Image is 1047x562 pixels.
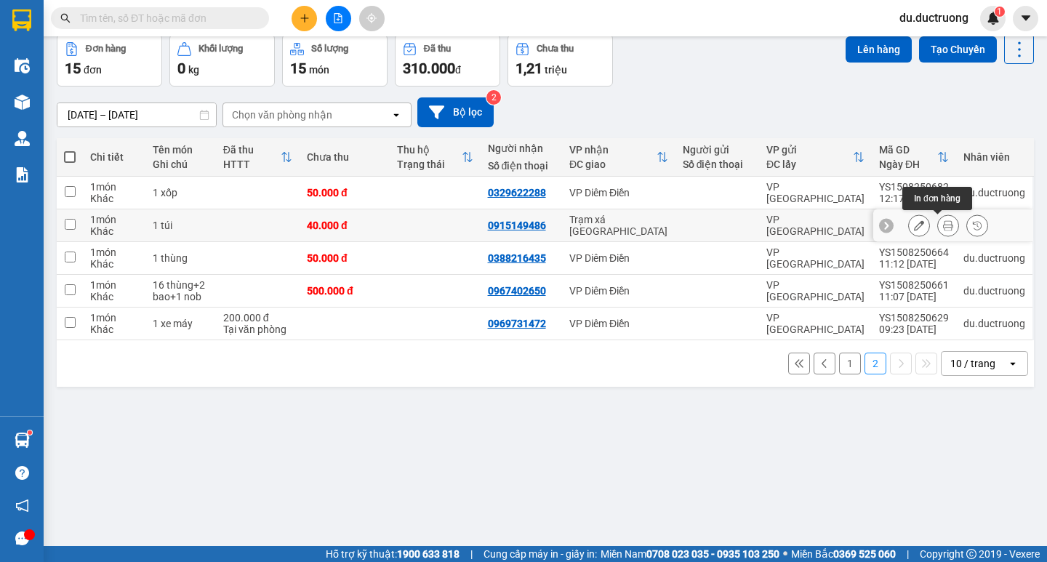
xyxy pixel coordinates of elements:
span: du.ductruong [888,9,980,27]
span: file-add [333,13,343,23]
div: 50.000 đ [307,187,382,198]
button: plus [292,6,317,31]
span: - [45,99,113,111]
div: Khác [90,291,138,302]
span: 0973208627 [49,99,113,111]
img: warehouse-icon [15,131,30,146]
span: kg [188,64,199,76]
div: Chưa thu [537,44,574,54]
div: 0969731472 [488,318,546,329]
span: | [907,546,909,562]
div: VP [GEOGRAPHIC_DATA] [766,181,865,204]
span: search [60,13,71,23]
img: warehouse-icon [15,58,30,73]
button: Đã thu310.000đ [395,34,500,87]
div: Khác [90,193,138,204]
span: triệu [545,64,567,76]
div: VP Diêm Điền [569,252,668,264]
div: Mã GD [879,144,937,156]
span: notification [15,499,29,513]
span: 15 [65,60,81,77]
button: Đơn hàng15đơn [57,34,162,87]
th: Toggle SortBy [759,138,872,177]
div: Trạm xá [GEOGRAPHIC_DATA] [569,214,668,237]
div: 50.000 đ [307,252,382,264]
button: caret-down [1013,6,1038,31]
div: Số lượng [311,44,348,54]
div: Đã thu [223,144,281,156]
div: HTTT [223,158,281,170]
sup: 2 [486,90,501,105]
div: 40.000 đ [307,220,382,231]
div: Ghi chú [153,158,209,170]
div: Số điện thoại [488,160,555,172]
div: 1 món [90,214,138,225]
button: Chưa thu1,21 triệu [508,34,613,87]
strong: 0708 023 035 - 0935 103 250 [646,548,779,560]
span: đơn [84,64,102,76]
span: 0 [177,60,185,77]
div: Trạng thái [397,158,461,170]
div: 0388216435 [488,252,546,264]
div: Khác [90,225,138,237]
button: Số lượng15món [282,34,388,87]
div: Khác [90,258,138,270]
span: 310.000 [403,60,455,77]
div: du.ductruong [963,252,1025,264]
strong: 0369 525 060 [833,548,896,560]
div: Sửa đơn hàng [908,214,930,236]
div: VP Diêm Điền [569,318,668,329]
div: Ngày ĐH [879,158,937,170]
span: ⚪️ [783,551,787,557]
div: ĐC lấy [766,158,853,170]
span: đ [455,64,461,76]
div: 11:07 [DATE] [879,291,949,302]
div: Khối lượng [198,44,243,54]
span: 19009397 [113,21,156,32]
div: Đơn hàng [86,44,126,54]
span: món [309,64,329,76]
span: aim [366,13,377,23]
div: Tại văn phòng [223,324,292,335]
div: VP nhận [569,144,657,156]
div: 1 xốp [153,187,209,198]
span: message [15,531,29,545]
div: VP Diêm Điền [569,187,668,198]
span: - [42,37,46,49]
span: DCT20/51A Phường [GEOGRAPHIC_DATA] [42,66,167,92]
img: solution-icon [15,167,30,182]
div: 200.000 đ [223,312,292,324]
sup: 1 [995,7,1005,17]
div: 1 thùng [153,252,209,264]
button: Tạo Chuyến [919,36,997,63]
div: VP [GEOGRAPHIC_DATA] [766,246,865,270]
span: 1 [997,7,1002,17]
div: In đơn hàng [902,187,972,210]
svg: open [390,109,402,121]
th: Toggle SortBy [390,138,480,177]
th: Toggle SortBy [872,138,956,177]
th: Toggle SortBy [216,138,300,177]
div: 1 món [90,279,138,291]
div: YS1508250661 [879,279,949,291]
div: 16 thùng+2 bao+1 nob [153,279,209,302]
div: Số điện thoại [683,158,752,170]
span: caret-down [1019,12,1032,25]
div: 1 món [90,181,138,193]
sup: 1 [28,430,32,435]
div: 0967402650 [488,285,546,297]
span: 1,21 [516,60,542,77]
div: du.ductruong [963,187,1025,198]
div: Khác [90,324,138,335]
button: Khối lượng0kg [169,34,275,87]
span: Hỗ trợ kỹ thuật: [326,546,460,562]
button: file-add [326,6,351,31]
div: Tên món [153,144,209,156]
div: Chưa thu [307,151,382,163]
button: Lên hàng [846,36,912,63]
span: question-circle [15,466,29,480]
div: 12:17 [DATE] [879,193,949,204]
div: YS1508250664 [879,246,949,258]
div: 1 túi [153,220,209,231]
input: Tìm tên, số ĐT hoặc mã đơn [80,10,252,26]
